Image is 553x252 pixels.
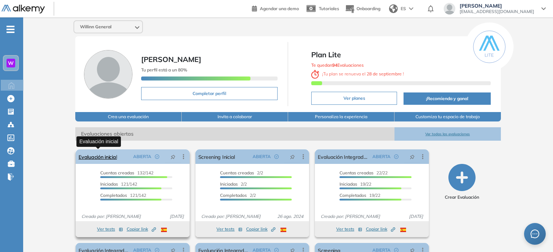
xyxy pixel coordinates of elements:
span: ABIERTA [372,153,391,160]
span: Creado por: [PERSON_NAME] [198,213,263,220]
span: [DATE] [167,213,187,220]
button: Crea una evaluación [75,112,182,121]
span: ¡ Tu plan se renueva el ! [311,71,404,77]
span: 132/142 [100,170,153,175]
span: Evaluaciones abiertas [75,127,394,141]
img: ESP [280,228,286,232]
span: Tu perfil está a un 80% [141,67,187,73]
button: Ver todas las evaluaciones [394,127,501,141]
button: pushpin [284,151,300,162]
span: Completados [100,193,127,198]
span: Completados [220,193,247,198]
span: Cuentas creadas [220,170,254,175]
span: 19/22 [339,193,380,198]
span: ABIERTA [133,153,151,160]
span: pushpin [410,154,415,160]
span: [PERSON_NAME] [141,55,201,64]
span: Cuentas creadas [100,170,134,175]
button: Ver tests [97,225,123,234]
span: Cuentas creadas [339,170,373,175]
img: clock-svg [311,70,319,79]
span: Creado por: [PERSON_NAME] [79,213,144,220]
span: Copiar link [127,226,156,232]
button: Ver tests [336,225,362,234]
span: Iniciadas [220,181,238,187]
b: 28 de septiembre [366,71,403,77]
img: arrow [409,7,413,10]
button: Copiar link [246,225,275,234]
span: 121/142 [100,193,146,198]
button: Onboarding [345,1,380,17]
button: Copiar link [366,225,395,234]
span: ES [401,5,406,12]
button: Ver planes [311,92,397,105]
span: pushpin [290,154,295,160]
span: [PERSON_NAME] [460,3,534,9]
span: pushpin [170,154,176,160]
span: 22/22 [339,170,388,175]
button: ¡Recomienda y gana! [404,92,490,105]
span: Agendar una demo [260,6,299,11]
span: Copiar link [366,226,395,232]
button: Copiar link [127,225,156,234]
span: [DATE] [406,213,426,220]
span: Iniciadas [100,181,118,187]
span: Tutoriales [319,6,339,11]
span: 19/22 [339,181,371,187]
i: - [7,29,14,30]
span: Creado por: [PERSON_NAME] [318,213,383,220]
span: Te quedan Evaluaciones [311,62,364,68]
span: message [531,230,539,238]
a: Agendar una demo [252,4,299,12]
span: Completados [339,193,366,198]
span: Willinn General [80,24,111,30]
a: Evaluación inicial [79,149,117,164]
img: world [389,4,398,13]
img: Foto de perfil [84,50,132,99]
img: ESP [161,228,167,232]
span: check-circle [274,154,279,159]
img: ESP [400,228,406,232]
button: pushpin [165,151,181,162]
span: ABIERTA [253,153,271,160]
span: check-circle [155,154,159,159]
span: 26 ago. 2024 [274,213,306,220]
span: 2/2 [220,193,256,198]
span: Iniciadas [339,181,357,187]
button: Personaliza la experiencia [288,112,394,121]
button: Ver tests [216,225,242,234]
a: Evaluación Integradora Operaciones [318,149,369,164]
button: Crear Evaluación [445,164,479,201]
span: Plan Lite [311,49,490,60]
img: Logo [1,5,45,14]
span: 2/2 [220,170,263,175]
button: Invita a colaborar [182,112,288,121]
span: check-circle [394,154,398,159]
span: 121/142 [100,181,137,187]
span: W [8,60,14,66]
button: Completar perfil [141,87,278,100]
button: Customiza tu espacio de trabajo [394,112,501,121]
span: Copiar link [246,226,275,232]
span: Onboarding [356,6,380,11]
a: Screening Inicial [198,149,235,164]
button: pushpin [404,151,420,162]
span: 2/2 [220,181,247,187]
span: [EMAIL_ADDRESS][DOMAIN_NAME] [460,9,534,15]
b: 94 [332,62,337,68]
div: Evaluación inicial [76,136,121,147]
span: Crear Evaluación [445,194,479,201]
